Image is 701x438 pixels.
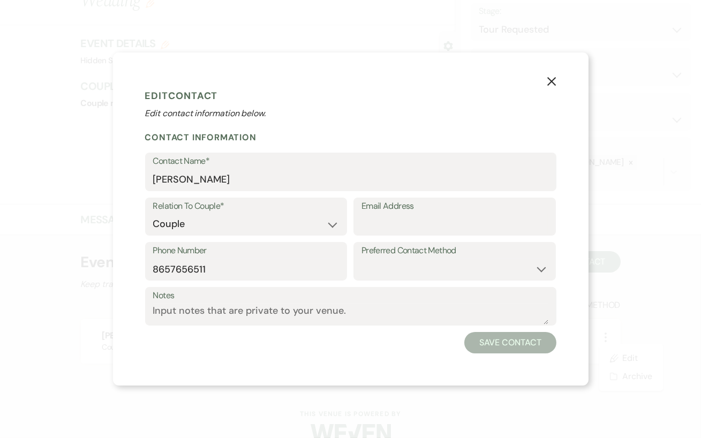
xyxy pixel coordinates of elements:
[153,288,548,304] label: Notes
[464,332,556,353] button: Save Contact
[153,199,340,214] label: Relation To Couple*
[145,132,556,143] h2: Contact Information
[145,107,556,120] p: Edit contact information below.
[361,243,548,259] label: Preferred Contact Method
[153,169,548,190] input: First and Last Name
[361,199,548,214] label: Email Address
[153,154,548,169] label: Contact Name*
[153,243,340,259] label: Phone Number
[145,88,556,104] h1: Edit Contact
